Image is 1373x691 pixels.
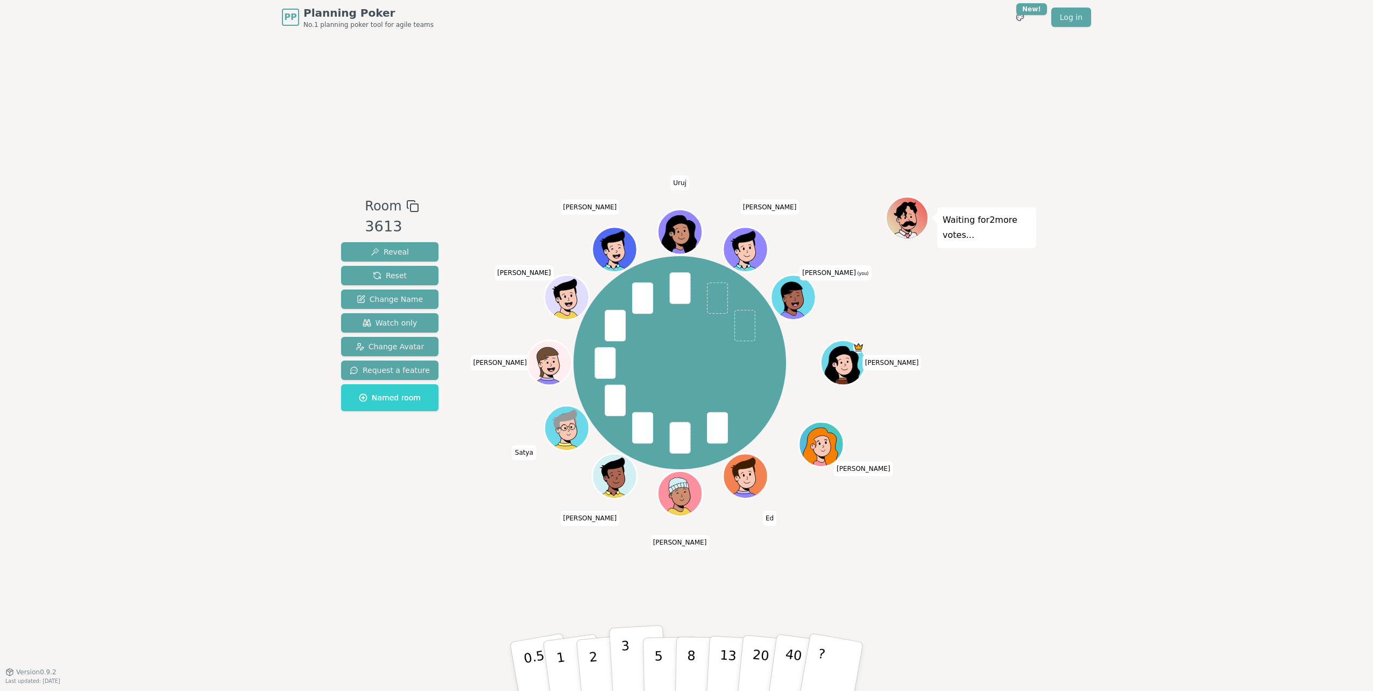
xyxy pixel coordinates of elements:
[494,265,554,280] span: Click to change your name
[862,355,922,370] span: Click to change your name
[763,511,776,526] span: Click to change your name
[341,290,438,309] button: Change Name
[5,678,60,684] span: Last updated: [DATE]
[341,266,438,285] button: Reset
[853,342,864,353] span: Nancy is the host
[799,265,871,280] span: Click to change your name
[341,242,438,262] button: Reveal
[359,392,421,403] span: Named room
[356,341,424,352] span: Change Avatar
[561,511,620,526] span: Click to change your name
[350,365,430,376] span: Request a feature
[1051,8,1091,27] a: Log in
[5,668,56,676] button: Version0.9.2
[282,5,434,29] a: PPPlanning PokerNo.1 planning poker tool for agile teams
[1010,8,1030,27] button: New!
[365,216,419,238] div: 3613
[371,246,409,257] span: Reveal
[1016,3,1047,15] div: New!
[341,337,438,356] button: Change Avatar
[670,175,689,191] span: Click to change your name
[365,196,401,216] span: Room
[772,276,814,318] button: Click to change your avatar
[363,318,417,328] span: Watch only
[341,313,438,333] button: Watch only
[303,5,434,20] span: Planning Poker
[650,535,710,550] span: Click to change your name
[471,355,530,370] span: Click to change your name
[303,20,434,29] span: No.1 planning poker tool for agile teams
[341,384,438,411] button: Named room
[357,294,423,305] span: Change Name
[834,461,893,476] span: Click to change your name
[341,361,438,380] button: Request a feature
[373,270,407,281] span: Reset
[943,213,1031,243] p: Waiting for 2 more votes...
[16,668,56,676] span: Version 0.9.2
[284,11,296,24] span: PP
[512,445,536,460] span: Click to change your name
[561,200,620,215] span: Click to change your name
[856,271,869,276] span: (you)
[740,200,799,215] span: Click to change your name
